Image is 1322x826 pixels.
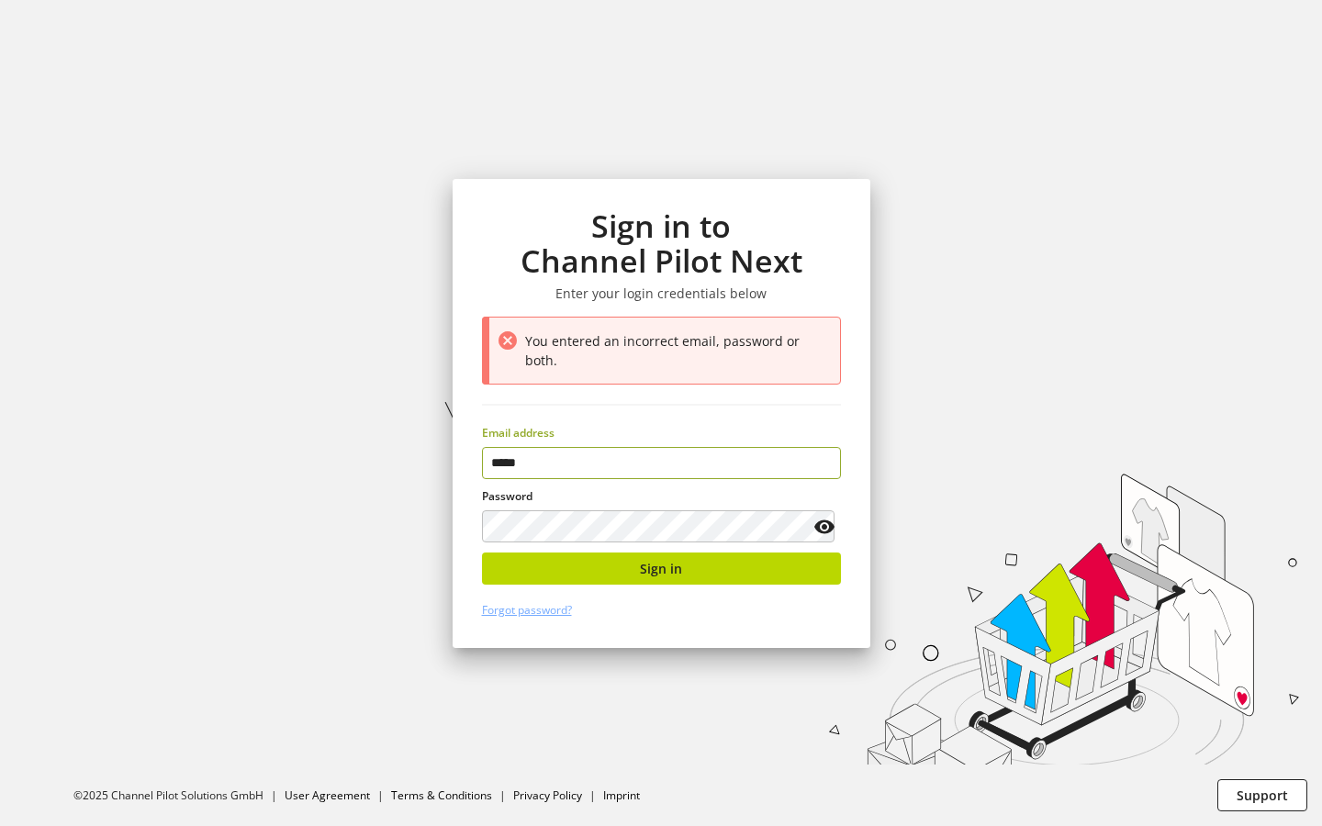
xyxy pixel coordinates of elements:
[482,553,841,585] button: Sign in
[513,787,582,803] a: Privacy Policy
[525,331,832,370] div: You entered an incorrect email, password or both.
[1217,779,1307,811] button: Support
[482,425,555,441] span: Email address
[391,787,492,803] a: Terms & Conditions
[482,488,532,504] span: Password
[640,559,682,578] span: Sign in
[73,787,285,804] li: ©2025 Channel Pilot Solutions GmbH
[482,602,572,618] a: Forgot password?
[285,787,370,803] a: User Agreement
[603,787,640,803] a: Imprint
[1237,786,1288,805] span: Support
[482,285,841,302] h3: Enter your login credentials below
[482,208,841,279] h1: Sign in to Channel Pilot Next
